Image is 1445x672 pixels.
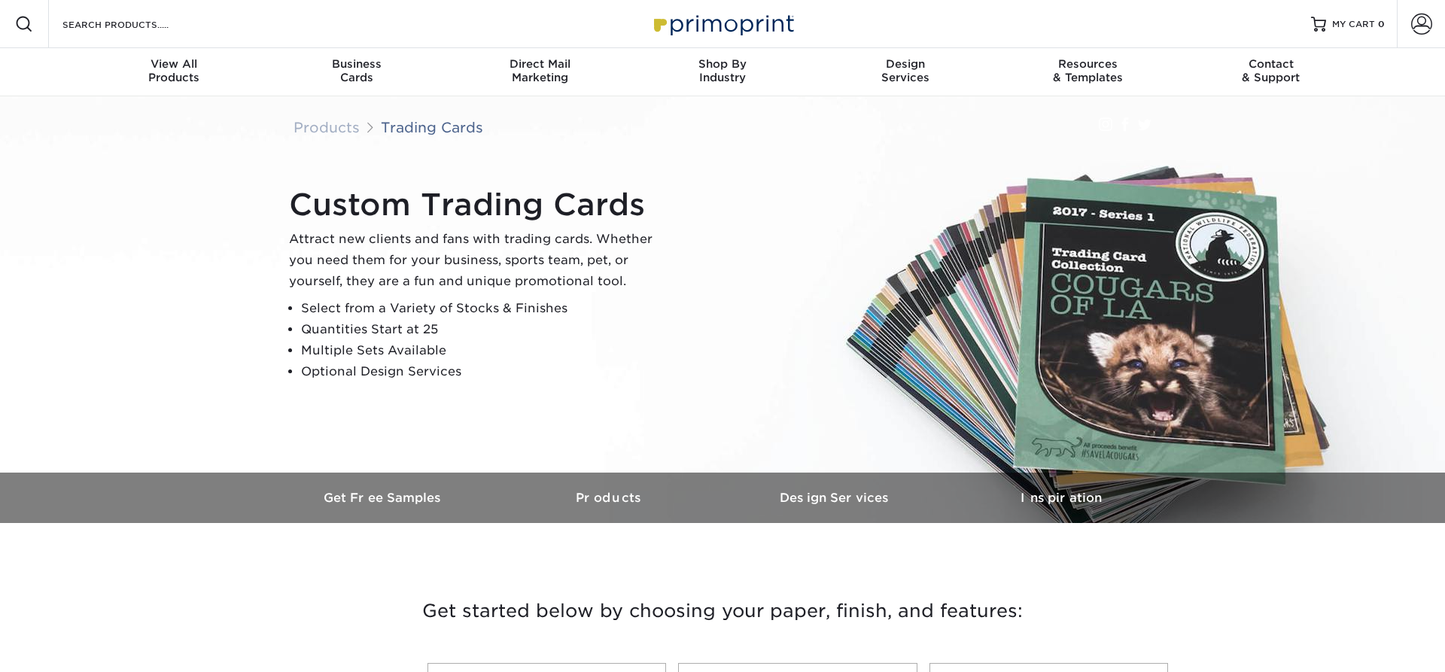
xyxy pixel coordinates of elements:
span: Business [266,57,449,71]
span: View All [83,57,266,71]
a: DesignServices [814,48,996,96]
div: & Support [1179,57,1362,84]
li: Quantities Start at 25 [301,319,665,340]
a: Shop ByIndustry [631,48,814,96]
a: Inspiration [948,473,1174,523]
span: Shop By [631,57,814,71]
a: Get Free Samples [271,473,497,523]
h3: Design Services [722,491,948,505]
a: Direct MailMarketing [449,48,631,96]
li: Multiple Sets Available [301,340,665,361]
div: Services [814,57,996,84]
a: Contact& Support [1179,48,1362,96]
h3: Get Free Samples [271,491,497,505]
span: Direct Mail [449,57,631,71]
li: Optional Design Services [301,361,665,382]
span: 0 [1378,19,1385,29]
span: MY CART [1332,18,1375,31]
a: Trading Cards [381,119,483,135]
p: Attract new clients and fans with trading cards. Whether you need them for your business, sports ... [289,229,665,292]
h3: Products [497,491,722,505]
span: Design [814,57,996,71]
div: & Templates [996,57,1179,84]
span: Resources [996,57,1179,71]
a: BusinessCards [266,48,449,96]
a: Products [294,119,360,135]
a: Resources& Templates [996,48,1179,96]
div: Industry [631,57,814,84]
div: Marketing [449,57,631,84]
a: View AllProducts [83,48,266,96]
img: Primoprint [647,8,798,40]
li: Select from a Variety of Stocks & Finishes [301,298,665,319]
a: Design Services [722,473,948,523]
div: Cards [266,57,449,84]
div: Products [83,57,266,84]
input: SEARCH PRODUCTS..... [61,15,208,33]
span: Contact [1179,57,1362,71]
h3: Get started below by choosing your paper, finish, and features: [282,577,1163,645]
h3: Inspiration [948,491,1174,505]
h1: Custom Trading Cards [289,187,665,223]
a: Products [497,473,722,523]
